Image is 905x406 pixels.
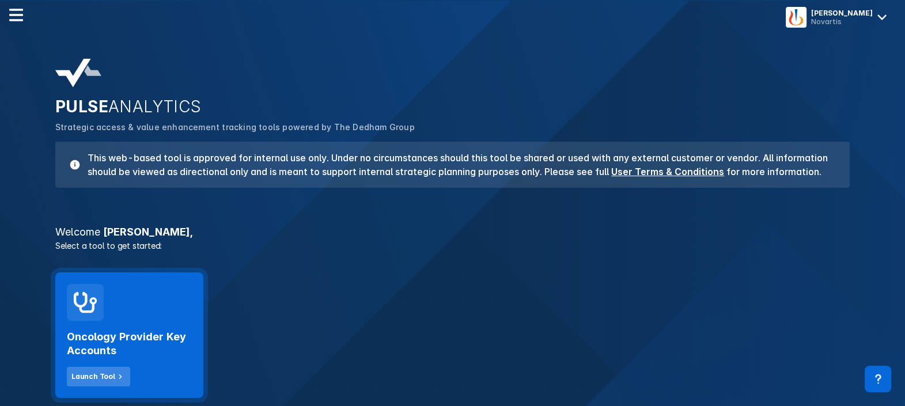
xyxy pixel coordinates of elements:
img: menu--horizontal.svg [9,8,23,22]
p: Select a tool to get started: [48,240,857,252]
a: User Terms & Conditions [611,166,724,177]
span: ANALYTICS [108,97,202,116]
button: Launch Tool [67,367,130,386]
h2: PULSE [55,97,850,116]
div: Novartis [811,17,873,26]
h2: Oncology Provider Key Accounts [67,330,192,358]
h3: [PERSON_NAME] , [48,227,857,237]
div: Launch Tool [71,371,115,382]
span: Welcome [55,226,100,238]
div: Contact Support [865,366,891,392]
img: menu button [788,9,804,25]
div: [PERSON_NAME] [811,9,873,17]
p: Strategic access & value enhancement tracking tools powered by The Dedham Group [55,121,850,134]
a: Oncology Provider Key AccountsLaunch Tool [55,272,203,398]
h3: This web-based tool is approved for internal use only. Under no circumstances should this tool be... [81,151,836,179]
img: pulse-analytics-logo [55,59,101,88]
